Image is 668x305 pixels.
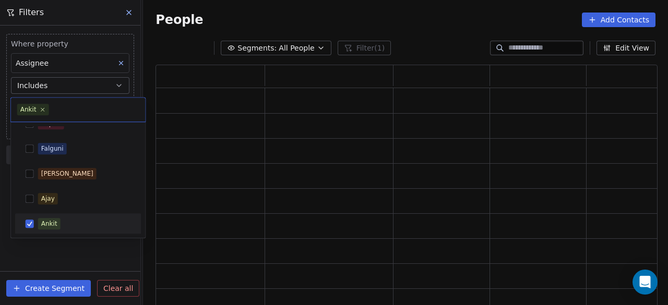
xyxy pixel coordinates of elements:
[41,194,55,203] div: Ajay
[41,144,64,153] div: Falguni
[41,119,61,128] div: Sapan
[20,105,37,114] div: Ankit
[41,169,93,178] div: [PERSON_NAME]
[41,219,57,228] div: Ankit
